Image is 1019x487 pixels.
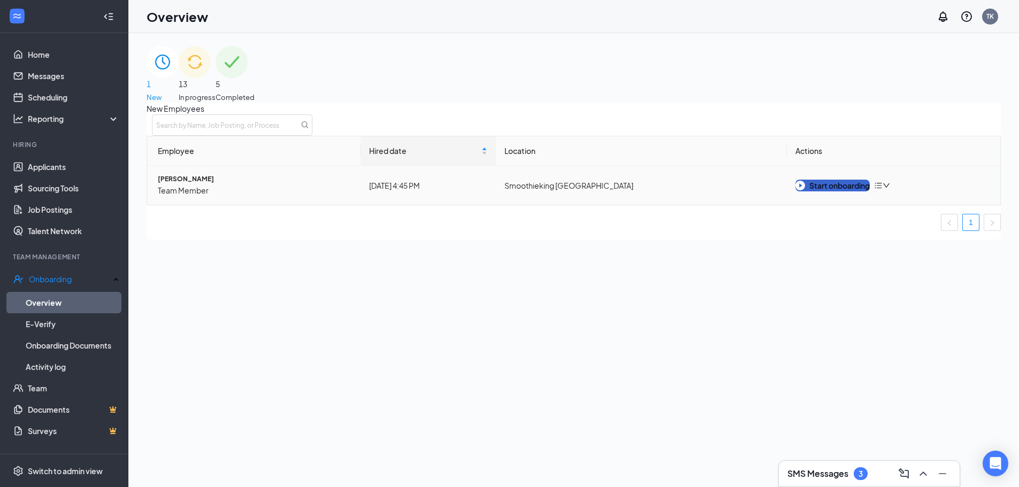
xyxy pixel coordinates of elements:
div: Reporting [28,113,120,124]
div: [DATE] 4:45 PM [369,180,487,191]
button: right [984,214,1001,231]
span: Completed [216,92,255,103]
th: Location [496,136,787,166]
li: Next Page [984,214,1001,231]
svg: ChevronUp [917,467,930,480]
a: Talent Network [28,220,119,242]
span: 1 [147,78,179,90]
svg: Notifications [937,10,949,23]
span: right [989,220,995,226]
svg: Collapse [103,11,114,22]
button: Minimize [934,465,951,482]
a: Overview [26,292,119,313]
span: down [883,182,890,189]
li: Previous Page [941,214,958,231]
li: 1 [962,214,979,231]
span: New Employees [147,103,1001,114]
h1: Overview [147,7,208,26]
svg: UserCheck [13,274,24,284]
span: Hired date [369,145,479,157]
div: Team Management [13,252,117,261]
button: ChevronUp [915,465,932,482]
a: Scheduling [28,87,119,108]
svg: WorkstreamLogo [12,11,22,21]
span: bars [874,181,883,190]
button: ComposeMessage [895,465,913,482]
svg: Settings [13,466,24,476]
a: SurveysCrown [28,420,119,442]
a: E-Verify [26,313,119,335]
a: Onboarding Documents [26,335,119,356]
div: Open Intercom Messenger [983,451,1008,476]
span: New [147,92,179,103]
div: Switch to admin view [28,466,103,476]
button: left [941,214,958,231]
svg: ComposeMessage [898,467,910,480]
div: Onboarding [29,274,110,284]
span: In progress [179,92,216,103]
td: Smoothieking [GEOGRAPHIC_DATA] [496,166,787,205]
div: TK [986,12,994,21]
a: 1 [963,214,979,230]
span: 5 [216,78,255,90]
span: Team Member [158,184,352,196]
a: Home [28,44,119,65]
span: [PERSON_NAME] [158,174,352,184]
svg: QuestionInfo [960,10,973,23]
span: 13 [179,78,216,90]
input: Search by Name, Job Posting, or Process [152,114,312,136]
div: 3 [859,469,863,478]
a: Sourcing Tools [28,177,119,199]
a: DocumentsCrown [28,399,119,420]
span: left [946,220,953,226]
th: Actions [787,136,1000,166]
h3: SMS Messages [787,468,848,480]
a: Job Postings [28,199,119,220]
a: Activity log [26,356,119,377]
button: Start onboarding [795,180,870,191]
div: Payroll [13,452,117,461]
div: Hiring [13,140,117,149]
a: Messages [28,65,119,87]
a: Applicants [28,156,119,177]
a: Team [28,377,119,399]
svg: Analysis [13,113,24,124]
svg: Minimize [936,467,949,480]
th: Employee [147,136,361,166]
